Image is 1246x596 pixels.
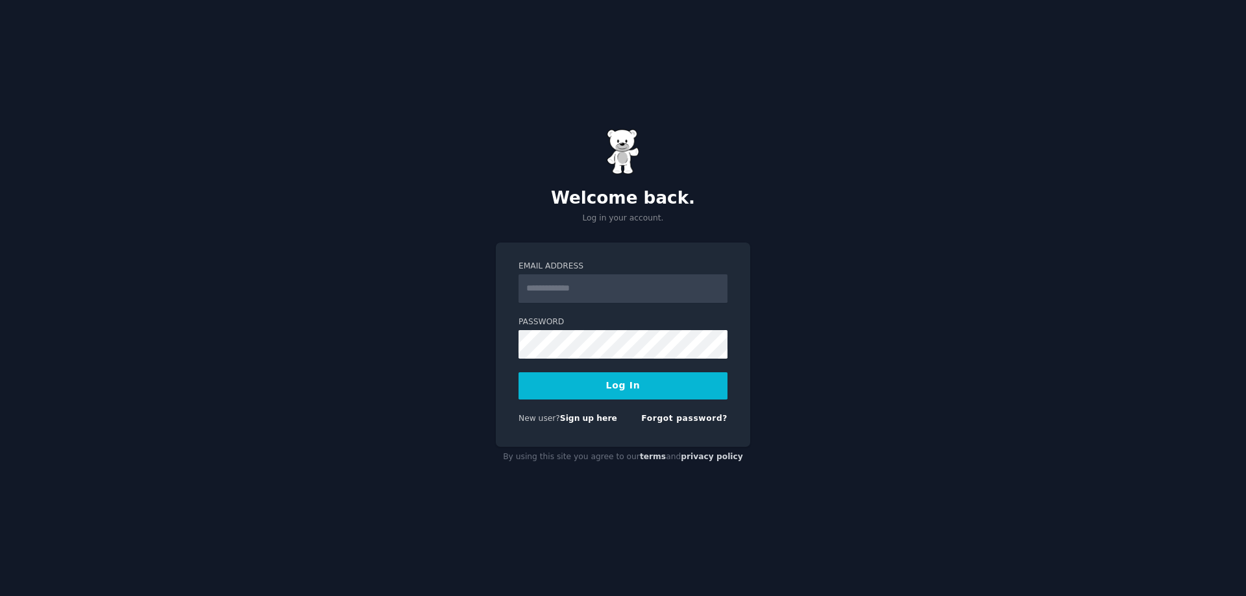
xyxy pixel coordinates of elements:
img: Gummy Bear [607,129,639,174]
a: Forgot password? [641,414,727,423]
div: By using this site you agree to our and [496,447,750,468]
a: terms [640,452,666,461]
span: New user? [519,414,560,423]
button: Log In [519,372,727,399]
h2: Welcome back. [496,188,750,209]
label: Password [519,316,727,328]
a: Sign up here [560,414,617,423]
a: privacy policy [681,452,743,461]
p: Log in your account. [496,213,750,224]
label: Email Address [519,261,727,272]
